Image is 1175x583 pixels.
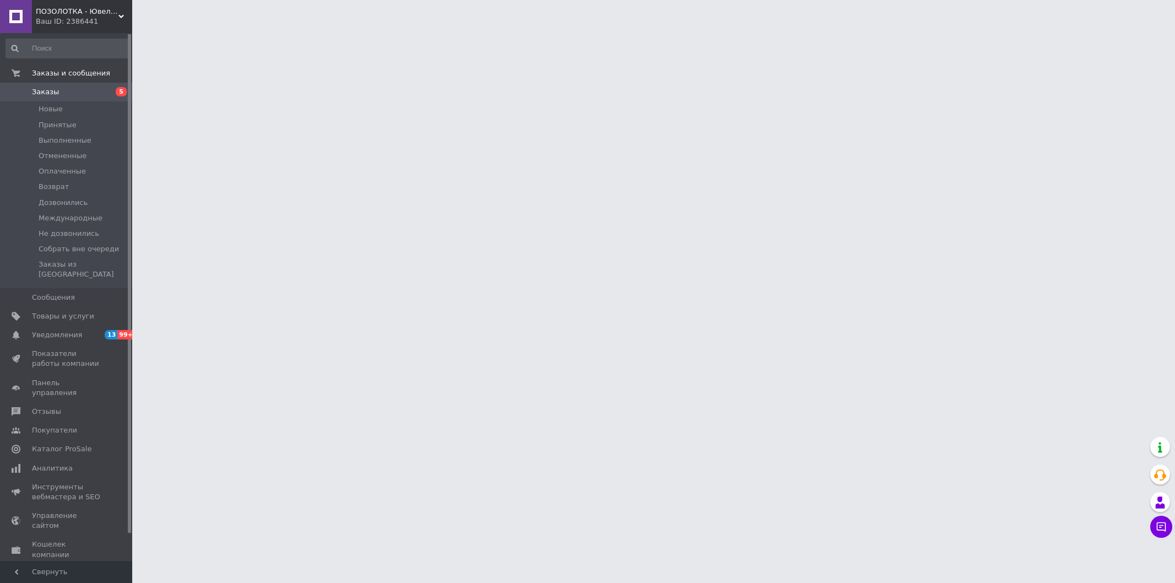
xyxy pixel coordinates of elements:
button: Чат с покупателем [1150,516,1172,538]
span: Дозвонились [39,198,88,208]
span: Сообщения [32,293,75,303]
span: Отмененные [39,151,86,161]
span: 99+ [117,330,136,339]
span: Отзывы [32,407,61,417]
span: Аналитика [32,463,73,473]
span: Уведомления [32,330,82,340]
span: Инструменты вебмастера и SEO [32,482,102,502]
span: Показатели работы компании [32,349,102,369]
span: 13 [105,330,117,339]
span: Собрать вне очереди [39,244,119,254]
div: Ваш ID: 2386441 [36,17,132,26]
span: ПОЗОЛОТКА - Ювелирная бижутерия Xuping (Ксюпинг) оптом [36,7,118,17]
span: Оплаченные [39,166,86,176]
span: Управление сайтом [32,511,102,531]
span: Не дозвонились [39,229,99,239]
span: Каталог ProSale [32,444,91,454]
input: Поиск [6,39,130,58]
span: Новые [39,104,63,114]
span: Возврат [39,182,69,192]
span: Кошелек компании [32,539,102,559]
span: 5 [116,87,127,96]
span: Заказы из [GEOGRAPHIC_DATA] [39,260,129,279]
span: Заказы [32,87,59,97]
span: Принятые [39,120,77,130]
span: Международные [39,213,102,223]
span: Панель управления [32,378,102,398]
span: Покупатели [32,425,77,435]
span: Выполненные [39,136,91,145]
span: Заказы и сообщения [32,68,110,78]
span: Товары и услуги [32,311,94,321]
